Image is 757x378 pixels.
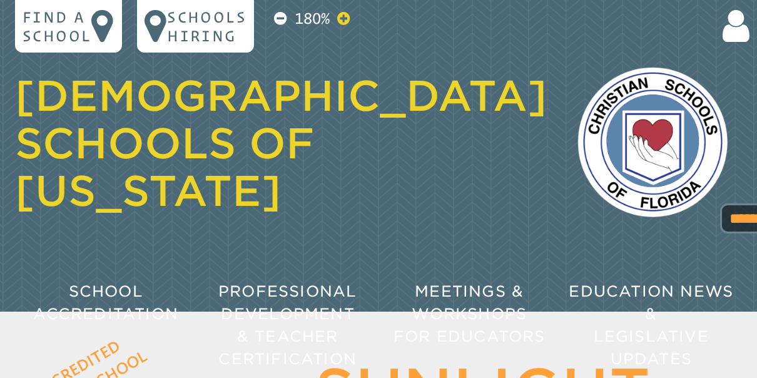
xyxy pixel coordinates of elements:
p: 180% [291,8,333,30]
p: Schools Hiring [167,8,246,45]
p: Find a school [23,8,91,45]
span: Education News & Legislative Updates [569,282,733,368]
span: Professional Development & Teacher Certification [218,282,357,368]
span: Meetings & Workshops for Educators [394,282,546,345]
a: [DEMOGRAPHIC_DATA] Schools of [US_STATE] [15,71,547,216]
span: School Accreditation [33,282,178,323]
img: csf-logo-web-colors.png [577,67,728,217]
